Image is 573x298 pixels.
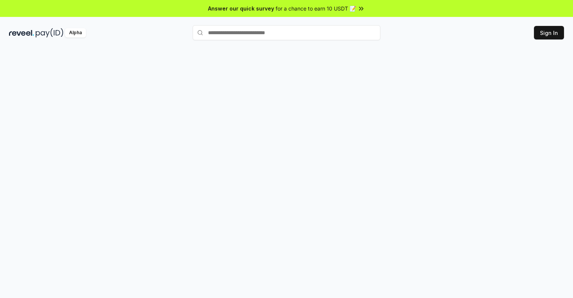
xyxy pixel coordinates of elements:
[65,28,86,38] div: Alpha
[9,28,34,38] img: reveel_dark
[534,26,564,39] button: Sign In
[276,5,356,12] span: for a chance to earn 10 USDT 📝
[36,28,63,38] img: pay_id
[208,5,274,12] span: Answer our quick survey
